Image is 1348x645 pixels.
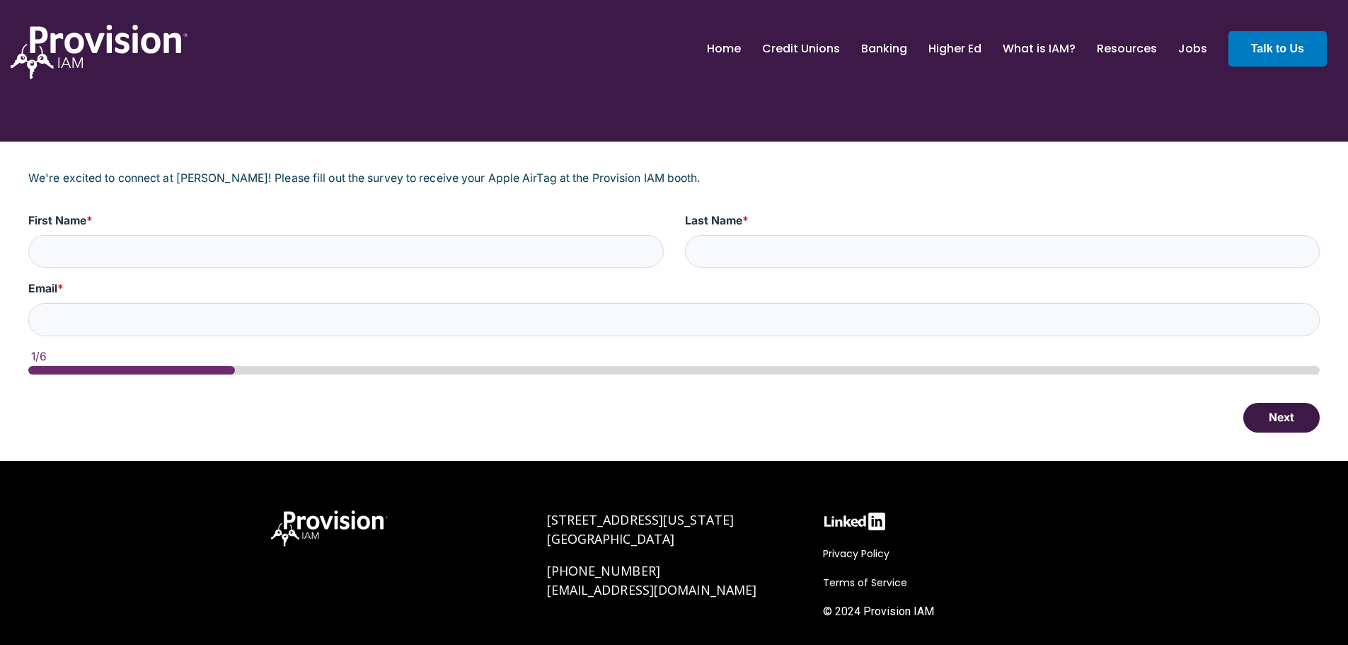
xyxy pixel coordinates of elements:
button: Next [1243,403,1320,433]
a: Talk to Us [1228,31,1327,67]
span: Last Name [685,214,742,227]
a: Terms of Service [823,574,914,591]
a: What is IAM? [1003,37,1076,61]
span: [STREET_ADDRESS][US_STATE] [547,511,735,528]
span: First Name [28,214,86,227]
img: ProvisionIAM-Logo-White [11,25,188,79]
a: [STREET_ADDRESS][US_STATE][GEOGRAPHIC_DATA] [547,511,735,547]
nav: menu [696,26,1218,72]
a: Higher Ed [928,37,981,61]
strong: Talk to Us [1251,42,1304,55]
img: ProvisionIAM-Logo-White@3x [271,510,388,547]
p: We're excited to connect at [PERSON_NAME]! Please fill out the survey to receive your Apple AirTa... [28,170,1320,187]
a: [PHONE_NUMBER] [547,562,660,579]
a: [EMAIL_ADDRESS][DOMAIN_NAME] [547,581,757,598]
div: Navigation Menu [823,545,1078,627]
a: Credit Unions [762,37,840,61]
div: 1/6 [31,350,1320,363]
a: Banking [861,37,907,61]
span: Email [28,282,57,295]
div: page 1 of 6 [28,366,1320,375]
a: Home [707,37,741,61]
a: Resources [1097,37,1157,61]
a: Jobs [1178,37,1207,61]
span: [GEOGRAPHIC_DATA] [547,530,675,547]
img: linkedin [823,510,887,532]
span: Privacy Policy [823,547,889,561]
span: Terms of Service [823,576,907,590]
span: © 2024 Provision IAM [823,605,934,618]
a: Privacy Policy [823,545,897,562]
